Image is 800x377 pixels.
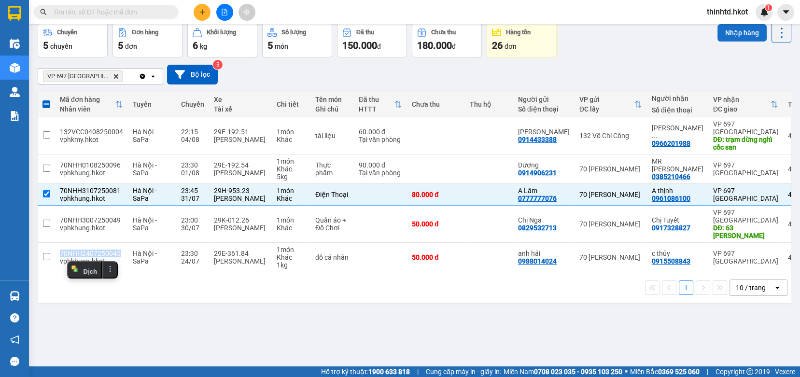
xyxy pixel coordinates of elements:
div: 0385210466 [652,173,690,181]
button: caret-down [777,4,794,21]
div: 29K-012.26 [214,216,267,224]
div: 70NHH2407250045 [60,250,123,257]
div: Hàng tồn [506,29,531,36]
span: thinhtd.hkot [699,6,756,18]
div: vphkhung.hkot [60,257,123,265]
div: c thủy [652,250,703,257]
div: Tuyến [133,100,171,108]
span: copyright [746,368,753,375]
div: 23:30 [181,161,204,169]
div: 0988014024 [518,257,557,265]
div: 29E-361.84 [214,250,267,257]
div: 70 [PERSON_NAME] [579,220,642,228]
img: logo-vxr [8,6,21,21]
div: VP 697 [GEOGRAPHIC_DATA] [713,209,778,224]
div: 70 [PERSON_NAME] [579,191,642,198]
div: Chưa thu [431,29,456,36]
div: Khác [277,136,306,143]
span: file-add [221,9,228,15]
div: [PERSON_NAME] [214,195,267,202]
button: plus [194,4,211,21]
div: Chuyến [181,100,204,108]
button: Hàng tồn26đơn [487,23,557,57]
th: Toggle SortBy [354,92,407,117]
span: VP 697 Điện Biên Phủ, close by backspace [43,70,123,82]
div: Tài xế [214,105,267,113]
div: Tên món [315,96,349,103]
span: aim [243,9,250,15]
span: 6 [193,40,198,51]
span: search [40,9,47,15]
span: đơn [125,42,137,50]
th: Toggle SortBy [708,92,783,117]
span: chuyến [50,42,72,50]
div: 29H-953.23 [214,187,267,195]
div: A Lâm [518,187,570,195]
div: A thịnh [652,187,703,195]
div: 0966201988 [652,140,690,147]
div: Tại văn phòng [359,169,402,177]
div: VP 697 [GEOGRAPHIC_DATA] [713,161,778,177]
span: | [417,366,419,377]
span: VP 697 Điện Biên Phủ [47,72,109,80]
div: 1 món [277,128,306,136]
svg: open [149,72,157,80]
span: question-circle [10,313,19,322]
div: ĐC giao [713,105,771,113]
div: Đơn hàng [132,29,158,36]
div: MR VĂN TIẾN [652,157,703,173]
div: 04/08 [181,136,204,143]
div: 29E-192.51 [214,128,267,136]
div: anh hải [518,250,570,257]
div: 50.000 đ [412,253,460,261]
sup: 1 [765,4,772,11]
span: ... [652,132,658,140]
div: Khác [277,253,306,261]
div: 1 món [277,246,306,253]
div: DĐ: 63 Phan Đình Phùng [713,224,778,239]
div: 0829532713 [518,224,557,232]
div: VP 697 [GEOGRAPHIC_DATA] [713,120,778,136]
div: 1 món [277,216,306,224]
button: Nhập hàng [717,24,767,42]
div: vphkhung.hkot [60,169,123,177]
span: đơn [505,42,517,50]
div: 1 món [277,157,306,165]
div: 70NHH3107250081 [60,187,123,195]
div: ĐC lấy [579,105,634,113]
div: VP gửi [579,96,634,103]
div: 29E-192.54 [214,161,267,169]
div: 70NHH0108250096 [60,161,123,169]
span: Cung cấp máy in - giấy in: [426,366,501,377]
div: Chuyến [57,29,77,36]
img: warehouse-icon [10,63,20,73]
div: Thực phẩm [315,161,349,177]
div: 01/08 [181,169,204,177]
span: 5 [118,40,123,51]
div: 132VCC0408250004 [60,128,123,136]
div: Chị Tuyết [652,216,703,224]
div: 24/07 [181,257,204,265]
div: DĐ: trạm dừng nghỉ cốc san [713,136,778,151]
div: 31/07 [181,195,204,202]
span: notification [10,335,19,344]
div: 30/07 [181,224,204,232]
div: Nguyễn Văn Hải [652,124,703,140]
span: ⚪️ [625,370,628,374]
div: 0915508843 [652,257,690,265]
div: 23:30 [181,250,204,257]
div: 0917328827 [652,224,690,232]
div: Điện Thoại [315,191,349,198]
div: [PERSON_NAME] [214,169,267,177]
div: tài liệu [315,132,349,140]
button: Chuyến5chuyến [38,23,108,57]
span: Miền Bắc [630,366,700,377]
div: 70NHH3007250049 [60,216,123,224]
button: Đơn hàng5đơn [112,23,182,57]
div: 0914906231 [518,169,557,177]
input: Tìm tên, số ĐT hoặc mã đơn [53,7,167,17]
div: 5 kg [277,173,306,181]
div: 90.000 đ [359,161,402,169]
div: 60.000 đ [359,128,402,136]
span: Hà Nội - SaPa [133,250,157,265]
